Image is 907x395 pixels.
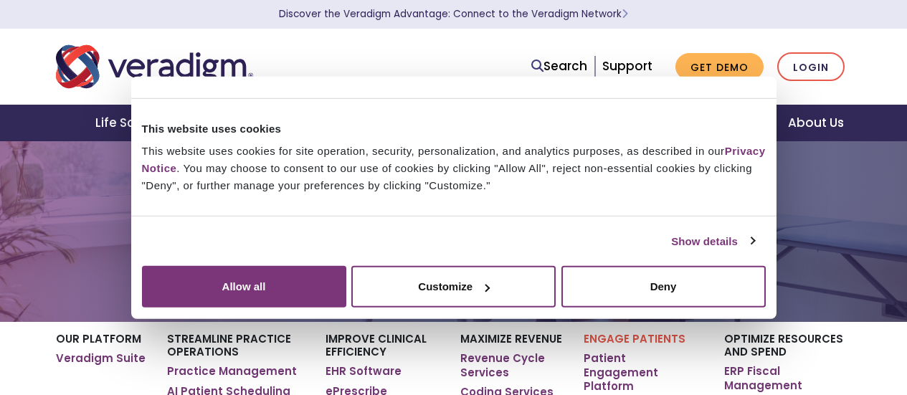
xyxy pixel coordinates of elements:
button: Allow all [142,266,346,308]
a: Veradigm Suite [56,351,146,366]
a: Revenue Cycle Services [460,351,562,379]
a: Show details [671,232,754,249]
a: Login [777,52,845,82]
a: ERP Fiscal Management [724,364,851,392]
a: EHR Software [326,364,402,379]
a: Patient Engagement Platform [584,351,703,394]
img: Veradigm logo [56,43,253,90]
span: Learn More [622,7,628,21]
div: This website uses cookies for site operation, security, personalization, and analytics purposes, ... [142,143,766,194]
a: Get Demo [675,53,764,81]
button: Customize [351,266,556,308]
div: This website uses cookies [142,120,766,137]
a: Discover the Veradigm Advantage: Connect to the Veradigm NetworkLearn More [279,7,628,21]
a: Support [602,57,652,75]
a: About Us [771,105,861,141]
button: Deny [561,266,766,308]
a: Practice Management [167,364,297,379]
a: Life Sciences [78,105,197,141]
a: Search [531,57,587,76]
a: Privacy Notice [142,145,766,174]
